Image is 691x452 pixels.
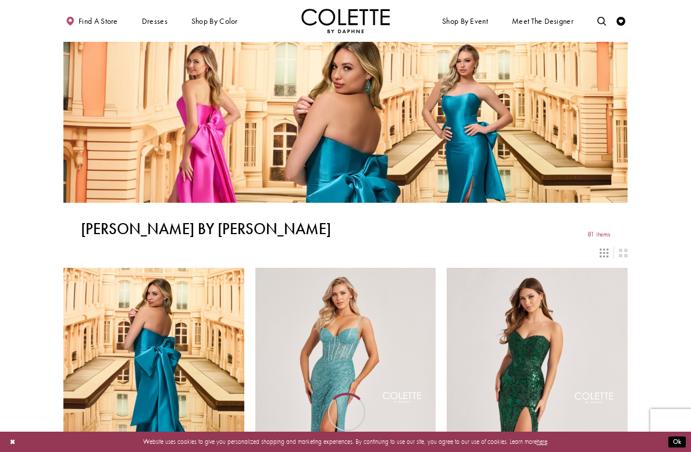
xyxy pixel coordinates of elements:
[668,436,686,447] button: Submit Dialog
[79,17,118,26] span: Find a store
[189,9,240,33] span: Shop by color
[142,17,168,26] span: Dresses
[58,243,633,263] div: Layout Controls
[191,17,238,26] span: Shop by color
[440,9,490,33] span: Shop By Event
[512,17,574,26] span: Meet the designer
[301,9,390,33] img: Colette by Daphne
[595,9,608,33] a: Toggle search
[301,9,390,33] a: Visit Home Page
[537,437,547,446] a: here
[614,9,628,33] a: Check Wishlist
[442,17,488,26] span: Shop By Event
[619,249,628,257] span: Switch layout to 2 columns
[63,9,120,33] a: Find a store
[510,9,576,33] a: Meet the designer
[600,249,608,257] span: Switch layout to 3 columns
[140,9,170,33] span: Dresses
[63,436,628,447] p: Website uses cookies to give you personalized shopping and marketing experiences. By continuing t...
[587,231,610,238] span: 81 items
[81,220,331,238] h1: [PERSON_NAME] by [PERSON_NAME]
[5,434,20,450] button: Close Dialog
